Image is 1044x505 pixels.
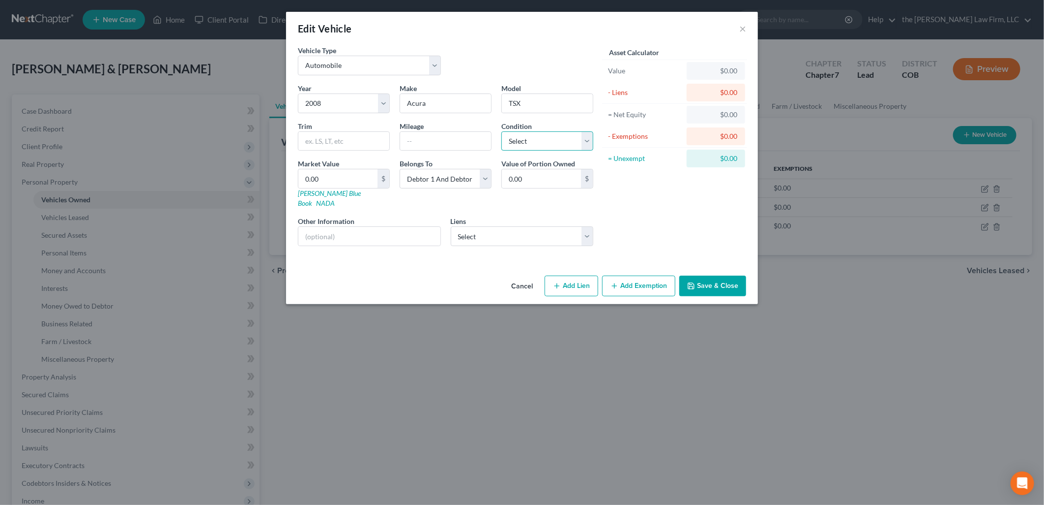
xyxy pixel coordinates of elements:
[608,66,682,76] div: Value
[609,47,659,58] label: Asset Calculator
[608,110,682,120] div: = Net Equity
[298,227,440,246] input: (optional)
[695,88,737,97] div: $0.00
[298,121,312,131] label: Trim
[503,277,541,296] button: Cancel
[400,132,491,151] input: --
[602,276,675,296] button: Add Exemption
[298,132,389,151] input: ex. LS, LT, etc
[377,169,389,188] div: $
[400,94,491,113] input: ex. Nissan
[451,216,466,226] label: Liens
[298,22,352,35] div: Edit Vehicle
[608,131,682,141] div: - Exemptions
[739,23,746,34] button: ×
[545,276,598,296] button: Add Lien
[695,154,737,163] div: $0.00
[298,45,336,56] label: Vehicle Type
[400,159,433,168] span: Belongs To
[501,158,575,169] label: Value of Portion Owned
[501,121,532,131] label: Condition
[679,276,746,296] button: Save & Close
[298,83,312,94] label: Year
[298,216,354,226] label: Other Information
[502,169,581,188] input: 0.00
[501,83,521,94] label: Model
[502,94,593,113] input: ex. Altima
[608,88,682,97] div: - Liens
[1011,472,1034,495] div: Open Intercom Messenger
[316,199,335,207] a: NADA
[695,110,737,120] div: $0.00
[298,189,361,207] a: [PERSON_NAME] Blue Book
[608,154,682,163] div: = Unexempt
[400,121,424,131] label: Mileage
[400,84,417,93] span: Make
[695,66,737,76] div: $0.00
[298,169,377,188] input: 0.00
[581,169,593,188] div: $
[695,131,737,141] div: $0.00
[298,158,339,169] label: Market Value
